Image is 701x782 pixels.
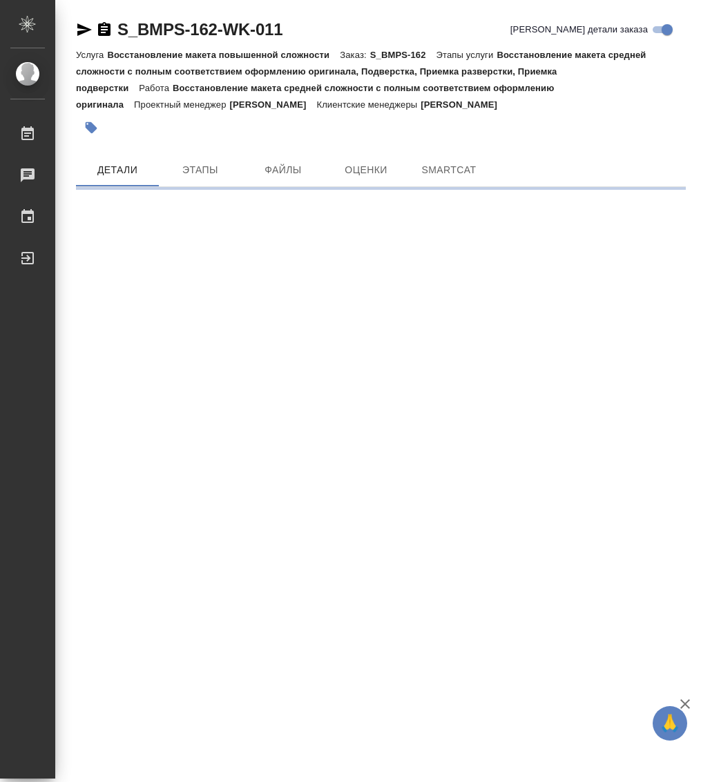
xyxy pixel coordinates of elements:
p: Клиентские менеджеры [316,99,421,110]
p: Работа [139,83,173,93]
p: Услуга [76,50,107,60]
button: Скопировать ссылку [96,21,113,38]
button: Скопировать ссылку для ЯМессенджера [76,21,93,38]
span: [PERSON_NAME] детали заказа [510,23,648,37]
p: Этапы услуги [436,50,497,60]
p: Заказ: [340,50,369,60]
button: 🙏 [653,706,687,741]
span: Оценки [333,162,399,179]
p: S_BMPS-162 [370,50,436,60]
p: [PERSON_NAME] [230,99,317,110]
p: Проектный менеджер [134,99,229,110]
button: Добавить тэг [76,113,106,143]
a: S_BMPS-162-WK-011 [117,20,282,39]
p: [PERSON_NAME] [421,99,508,110]
span: Детали [84,162,151,179]
p: Восстановление макета средней сложности с полным соответствием оформлению оригинала, Подверстка, ... [76,50,646,93]
span: 🙏 [658,709,682,738]
span: SmartCat [416,162,482,179]
span: Этапы [167,162,233,179]
span: Файлы [250,162,316,179]
p: Восстановление макета повышенной сложности [107,50,340,60]
p: Восстановление макета средней сложности с полным соответствием оформлению оригинала [76,83,555,110]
